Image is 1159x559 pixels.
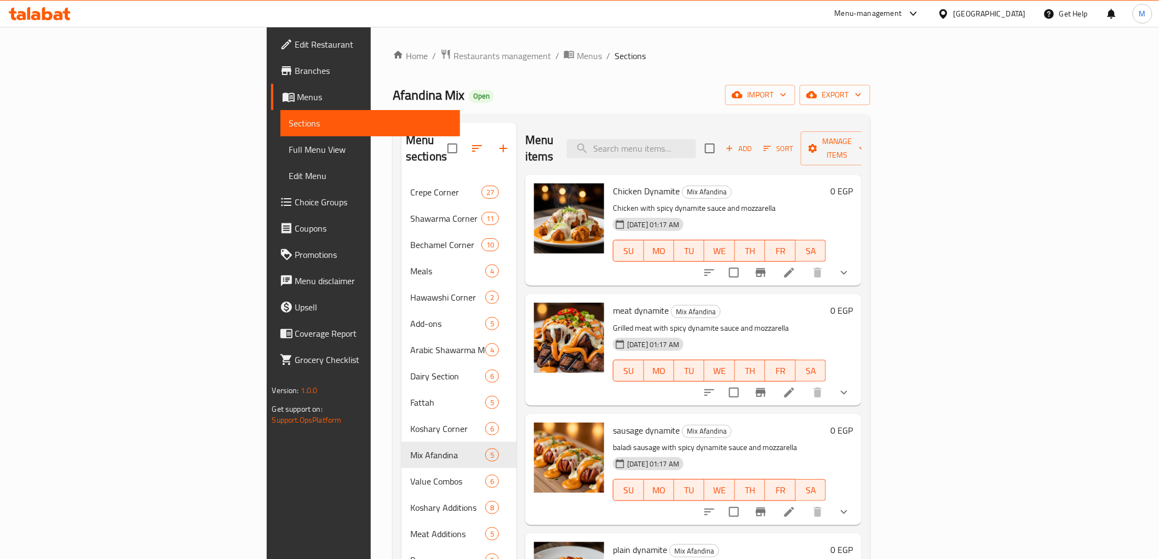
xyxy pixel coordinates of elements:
[796,479,826,501] button: SA
[709,243,730,259] span: WE
[783,386,796,399] a: Edit menu item
[271,347,460,373] a: Grocery Checklist
[748,260,774,286] button: Branch-specific-item
[410,238,481,251] span: Bechamel Corner
[486,450,498,460] span: 5
[1139,8,1146,20] span: M
[469,91,494,101] span: Open
[410,527,485,540] div: Meat Additions
[410,422,485,435] span: Koshary Corner
[485,370,499,383] div: items
[770,363,791,379] span: FR
[401,521,517,547] div: Meat Additions5
[271,320,460,347] a: Coverage Report
[295,38,451,51] span: Edit Restaurant
[410,212,481,225] span: Shawarma Corner
[401,363,517,389] div: Dairy Section6
[725,85,795,105] button: import
[485,264,499,278] div: items
[486,371,498,382] span: 6
[800,482,822,498] span: SA
[671,305,721,318] div: Mix Afandina
[613,201,826,215] p: Chicken with spicy dynamite sauce and mozzarella
[482,187,498,198] span: 27
[280,163,460,189] a: Edit Menu
[837,505,851,518] svg: Show Choices
[831,260,857,286] button: show more
[808,88,862,102] span: export
[295,327,451,340] span: Coverage Report
[682,425,731,437] span: Mix Afandina
[721,140,756,157] button: Add
[831,499,857,525] button: show more
[486,476,498,487] span: 6
[271,268,460,294] a: Menu disclaimer
[271,294,460,320] a: Upsell
[709,363,730,379] span: WE
[295,274,451,287] span: Menu disclaimer
[555,49,559,62] li: /
[800,85,870,105] button: export
[764,142,794,155] span: Sort
[696,379,722,406] button: sort-choices
[271,84,460,110] a: Menus
[644,479,674,501] button: MO
[271,31,460,57] a: Edit Restaurant
[401,442,517,468] div: Mix Afandina5
[837,266,851,279] svg: Show Choices
[735,240,765,262] button: TH
[410,264,485,278] div: Meals
[618,482,639,498] span: SU
[295,222,451,235] span: Coupons
[704,360,735,382] button: WE
[410,291,485,304] span: Hawawshi Corner
[613,479,644,501] button: SU
[534,183,604,253] img: Chicken Dynamite
[761,140,796,157] button: Sort
[613,321,826,335] p: Grilled meat with spicy dynamite sauce and mozzarella
[454,49,551,62] span: Restaurants management
[485,475,499,488] div: items
[481,186,499,199] div: items
[670,545,719,557] span: Mix Afandina
[401,468,517,494] div: Value Combos6
[830,183,853,199] h6: 0 EGP
[613,541,667,558] span: plain dynamite
[289,169,451,182] span: Edit Menu
[696,260,722,286] button: sort-choices
[564,49,602,63] a: Menus
[272,413,342,427] a: Support.OpsPlatform
[295,353,451,366] span: Grocery Checklist
[830,423,853,438] h6: 0 EGP
[485,422,499,435] div: items
[835,7,902,20] div: Menu-management
[295,248,451,261] span: Promotions
[482,240,498,250] span: 10
[722,261,745,284] span: Select to update
[709,482,730,498] span: WE
[679,243,700,259] span: TU
[613,441,826,454] p: baladi sausage with spicy dynamite sauce and mozzarella
[410,475,485,488] span: Value Combos
[618,243,639,259] span: SU
[410,448,485,462] div: Mix Afandina
[401,179,517,205] div: Crepe Corner27
[410,501,485,514] span: Koshary Additions
[756,140,801,157] span: Sort items
[301,383,318,397] span: 1.0.0
[280,110,460,136] a: Sections
[401,284,517,310] div: Hawawshi Corner2
[481,212,499,225] div: items
[810,135,865,162] span: Manage items
[485,501,499,514] div: items
[613,422,680,439] span: sausage dynamite
[722,500,745,523] span: Select to update
[486,424,498,434] span: 6
[490,135,517,162] button: Add section
[289,117,451,130] span: Sections
[534,303,604,373] img: meat dynamite
[721,140,756,157] span: Add item
[735,479,765,501] button: TH
[674,479,704,501] button: TU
